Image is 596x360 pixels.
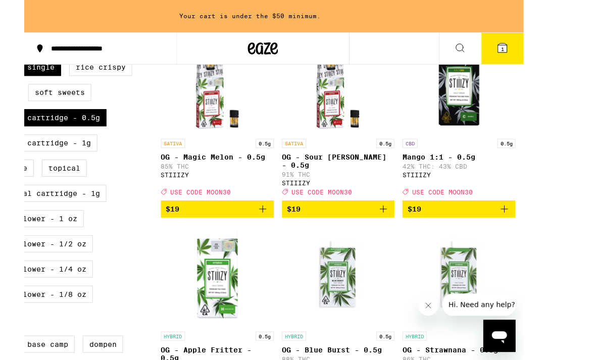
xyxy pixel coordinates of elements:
[312,226,413,327] img: STIIIZY - OG - Blue Burst - 0.5g
[427,346,540,354] p: OG - Strawnana - 0.5g
[433,33,534,134] img: STIIIZY - Mango 1:1 - 0.5g
[185,164,298,170] p: 85% THC
[427,172,540,179] div: STIIIZY
[107,336,147,353] label: Dompen
[52,84,115,101] label: Soft Sweets
[8,185,130,202] label: Universal Cartridge - 1g
[522,139,540,148] p: 0.5g
[306,201,419,218] button: Add to bag
[66,160,111,177] label: Topical
[401,332,419,341] p: 0.5g
[8,84,44,101] label: Sauce
[506,33,548,64] button: 1
[525,46,528,52] span: 1
[8,336,98,353] label: Circles Base Camp
[185,139,209,148] p: SATIVA
[427,332,451,341] p: HYBRID
[306,33,419,201] a: Open page for OG - Sour Tangie - 0.5g from STIIIZY
[306,172,419,178] p: 91% THC
[306,180,419,187] div: STIIIZY
[194,189,255,196] span: USE CODE MOON30
[190,205,204,214] span: $19
[427,139,442,148] p: CBD
[306,153,419,170] p: OG - Sour [PERSON_NAME] - 0.5g
[467,294,540,316] iframe: Message from company
[306,346,419,354] p: OG - Blue Burst - 0.5g
[8,236,117,253] label: Whole Flower - 1/2 oz
[185,172,298,179] div: STIIIZY
[8,59,85,76] label: Preroll Single
[185,201,298,218] button: Add to bag
[8,322,31,330] legend: Brand
[185,153,298,162] p: OG - Magic Melon - 0.5g
[436,189,497,196] span: USE CODE MOON30
[280,332,298,341] p: 0.5g
[8,261,117,278] label: Whole Flower - 1/4 oz
[401,139,419,148] p: 0.5g
[427,164,540,170] p: 42% THC: 43% CBD
[306,332,330,341] p: HYBRID
[8,211,108,228] label: Whole Flower - 1 oz
[185,332,209,341] p: HYBRID
[432,205,445,214] span: $19
[8,110,130,127] label: STIIIZY Cartridge - 0.5g
[508,320,540,352] iframe: Button to launch messaging window
[280,139,298,148] p: 0.5g
[312,33,413,134] img: STIIIZY - OG - Sour Tangie - 0.5g
[191,226,292,327] img: STIIIZY - OG - Apple Fritter - 0.5g
[8,160,58,177] label: Tincture
[442,296,463,316] iframe: Close message
[316,189,376,196] span: USE CODE MOON30
[427,201,540,218] button: Add to bag
[427,153,540,162] p: Mango 1:1 - 0.5g
[427,33,540,201] a: Open page for Mango 1:1 - 0.5g from STIIIZY
[191,33,292,134] img: STIIIZY - OG - Magic Melon - 0.5g
[93,59,156,76] label: Rice Crispy
[311,205,325,214] span: $19
[433,226,534,327] img: STIIIZY - OG - Strawnana - 0.5g
[185,33,298,201] a: Open page for OG - Magic Melon - 0.5g from STIIIZY
[306,139,330,148] p: SATIVA
[8,135,121,152] label: STIIIZY Cartridge - 1g
[8,286,117,303] label: Whole Flower - 1/8 oz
